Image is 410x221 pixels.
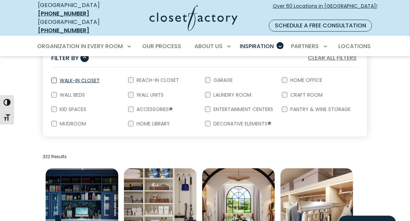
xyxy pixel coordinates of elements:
[240,42,274,50] span: Inspiration
[134,78,180,83] label: Reach-In Closet
[38,18,114,35] div: [GEOGRAPHIC_DATA]
[150,5,238,31] img: Closet Factory Logo
[38,9,89,18] a: [PHONE_NUMBER]
[51,53,89,63] button: Filter By
[338,42,371,50] span: Locations
[211,121,273,127] label: Decorative Elements
[32,37,378,56] nav: Primary Menu
[38,26,89,34] a: [PHONE_NUMBER]
[57,107,88,112] label: Kid Spaces
[287,92,324,97] label: Craft Room
[134,107,174,112] label: Accessories
[291,42,319,50] span: Partners
[287,78,324,83] label: Home Office
[134,121,171,126] label: Home Library
[134,92,165,97] label: Wall Units
[142,42,181,50] span: Our Process
[37,42,123,50] span: Organization in Every Room
[38,1,114,18] div: [GEOGRAPHIC_DATA]
[306,53,359,63] button: Clear All Filters
[287,107,352,112] label: Pantry & Wine Storage
[211,107,275,112] label: Entertainment Centers
[57,92,86,97] label: Wall Beds
[57,121,87,126] label: Mudroom
[269,20,372,32] a: Schedule a Free Consultation
[211,78,234,83] label: Garage
[194,42,223,50] span: About Us
[273,2,377,17] span: Over 60 Locations in [GEOGRAPHIC_DATA]!
[57,78,101,83] label: Walk-In Closet
[43,154,367,160] p: 322 Results
[211,92,253,97] label: Laundry Room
